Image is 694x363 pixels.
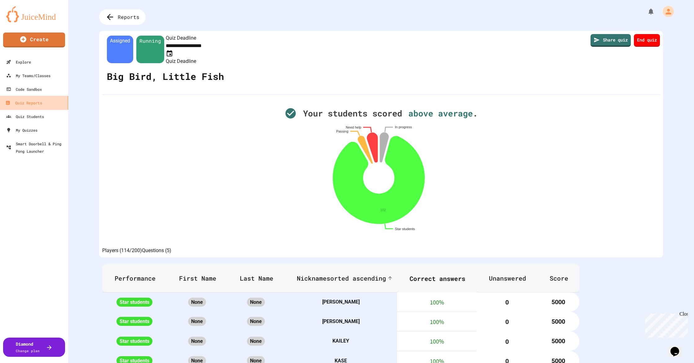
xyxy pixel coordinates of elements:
[430,337,444,345] span: 100 %
[102,247,142,254] button: Players (114/200)
[410,274,473,283] span: Correct answers
[297,274,394,282] span: Nicknamesorted ascending
[591,34,631,47] a: Share quiz
[115,274,164,282] span: Performance
[188,317,206,326] span: None
[656,4,675,19] div: My Account
[179,274,224,282] span: First Name
[402,107,473,120] span: above average
[16,341,40,354] div: Diamond
[489,274,534,282] span: Unanswered
[2,2,43,39] div: Chat with us now!Close
[395,125,412,129] text: In progress
[247,337,265,346] span: None
[247,298,265,307] span: None
[6,140,66,155] div: Smart Doorbell & Ping Pong Launcher
[284,331,397,351] th: KAILEY
[643,311,688,338] iframe: chat widget
[3,33,65,47] a: Create
[257,107,505,120] div: Your students scored .
[505,318,509,326] span: 0
[537,331,579,351] th: 5000
[188,337,206,346] span: None
[6,58,31,66] div: Explore
[107,36,133,63] span: Assigned
[284,292,397,312] th: [PERSON_NAME]
[105,65,226,88] div: Big Bird, Little Fish
[142,247,171,254] button: Questions (5)
[6,113,44,120] div: Quiz Students
[327,274,386,282] span: sorted ascending
[395,227,415,230] text: Star students
[6,126,37,134] div: My Quizzes
[537,292,579,312] th: 5000
[102,247,171,254] div: basic tabs example
[284,312,397,331] th: [PERSON_NAME]
[166,58,196,64] span: Quiz Deadline
[6,85,42,93] div: Code Sandbox
[136,36,164,63] span: Running
[505,299,509,306] span: 0
[188,298,206,307] span: None
[247,317,265,326] span: None
[16,348,40,353] span: Change plan
[634,34,660,47] a: End quiz
[166,35,196,41] label: Quiz Deadline
[118,13,139,21] span: Reports
[636,6,656,17] div: My Notifications
[116,337,152,346] span: Star students
[668,338,688,357] iframe: chat widget
[550,274,576,282] span: Score
[430,298,444,306] span: 100 %
[116,298,152,307] span: Star students
[6,72,51,79] div: My Teams/Classes
[430,318,444,326] span: 100 %
[116,317,152,326] span: Star students
[336,129,348,133] text: Passing
[5,99,42,107] div: Quiz Reports
[346,125,361,129] text: Need help
[166,50,173,57] button: Choose date, selected date is Aug 29, 2025
[505,338,509,345] span: 0
[6,6,62,22] img: logo-orange.svg
[240,274,281,282] span: Last Name
[537,312,579,331] th: 5000
[3,338,65,357] button: DiamondChange plan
